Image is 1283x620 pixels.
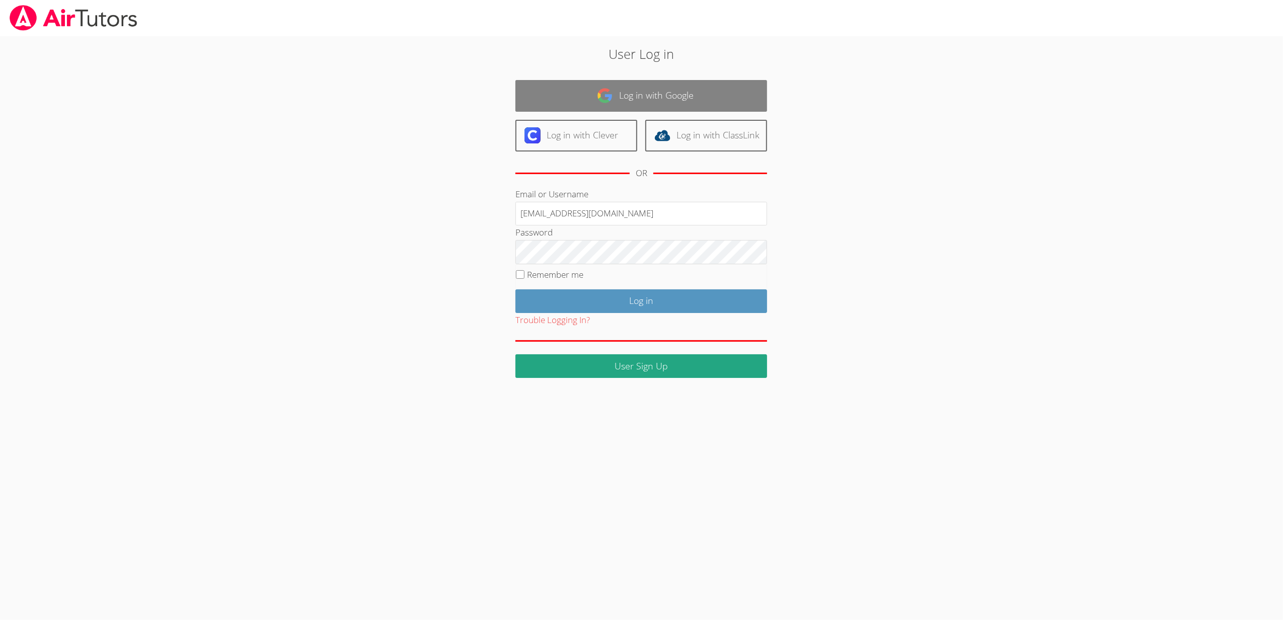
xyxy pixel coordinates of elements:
[524,127,541,143] img: clever-logo-6eab21bc6e7a338710f1a6ff85c0baf02591cd810cc4098c63d3a4b26e2feb20.svg
[515,289,767,313] input: Log in
[636,166,647,181] div: OR
[515,313,590,328] button: Trouble Logging In?
[515,120,637,151] a: Log in with Clever
[295,44,988,63] h2: User Log in
[654,127,670,143] img: classlink-logo-d6bb404cc1216ec64c9a2012d9dc4662098be43eaf13dc465df04b49fa7ab582.svg
[645,120,767,151] a: Log in with ClassLink
[597,88,613,104] img: google-logo-50288ca7cdecda66e5e0955fdab243c47b7ad437acaf1139b6f446037453330a.svg
[515,80,767,112] a: Log in with Google
[9,5,138,31] img: airtutors_banner-c4298cdbf04f3fff15de1276eac7730deb9818008684d7c2e4769d2f7ddbe033.png
[515,354,767,378] a: User Sign Up
[515,188,588,200] label: Email or Username
[527,269,584,280] label: Remember me
[515,226,553,238] label: Password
